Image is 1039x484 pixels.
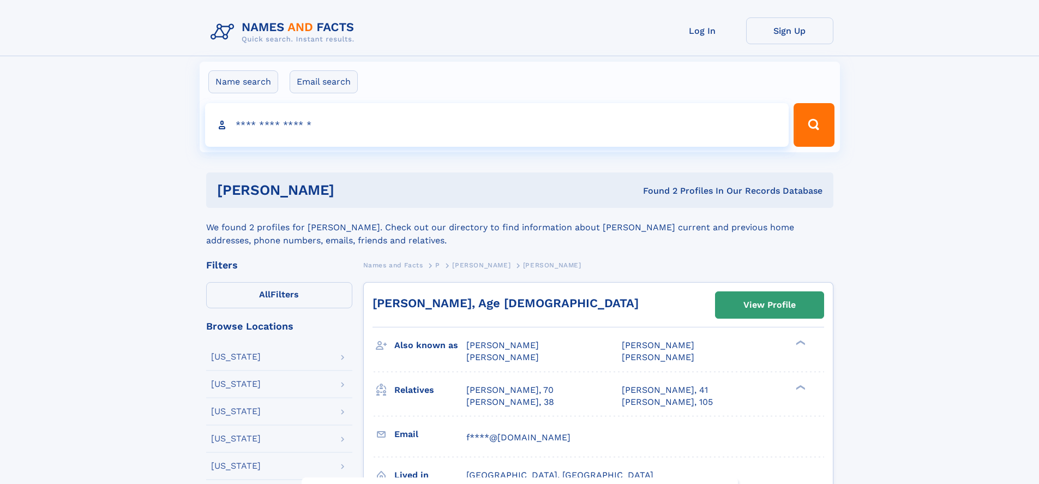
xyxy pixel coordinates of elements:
[394,425,466,444] h3: Email
[206,321,352,331] div: Browse Locations
[211,380,261,389] div: [US_STATE]
[622,396,713,408] a: [PERSON_NAME], 105
[793,339,806,346] div: ❯
[206,260,352,270] div: Filters
[523,261,581,269] span: [PERSON_NAME]
[466,384,554,396] a: [PERSON_NAME], 70
[211,462,261,470] div: [US_STATE]
[211,434,261,443] div: [US_STATE]
[435,258,440,272] a: P
[793,384,806,391] div: ❯
[290,70,358,93] label: Email search
[373,296,639,310] a: [PERSON_NAME], Age [DEMOGRAPHIC_DATA]
[205,103,789,147] input: search input
[466,396,554,408] a: [PERSON_NAME], 38
[466,352,539,362] span: [PERSON_NAME]
[211,352,261,361] div: [US_STATE]
[211,407,261,416] div: [US_STATE]
[435,261,440,269] span: P
[208,70,278,93] label: Name search
[622,384,708,396] a: [PERSON_NAME], 41
[746,17,833,44] a: Sign Up
[394,381,466,399] h3: Relatives
[452,261,511,269] span: [PERSON_NAME]
[489,185,822,197] div: Found 2 Profiles In Our Records Database
[259,289,271,300] span: All
[452,258,511,272] a: [PERSON_NAME]
[394,336,466,355] h3: Also known as
[466,470,653,480] span: [GEOGRAPHIC_DATA], [GEOGRAPHIC_DATA]
[659,17,746,44] a: Log In
[363,258,423,272] a: Names and Facts
[217,183,489,197] h1: [PERSON_NAME]
[622,340,694,350] span: [PERSON_NAME]
[794,103,834,147] button: Search Button
[206,282,352,308] label: Filters
[743,292,796,318] div: View Profile
[206,17,363,47] img: Logo Names and Facts
[206,208,833,247] div: We found 2 profiles for [PERSON_NAME]. Check out our directory to find information about [PERSON_...
[716,292,824,318] a: View Profile
[466,340,539,350] span: [PERSON_NAME]
[622,352,694,362] span: [PERSON_NAME]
